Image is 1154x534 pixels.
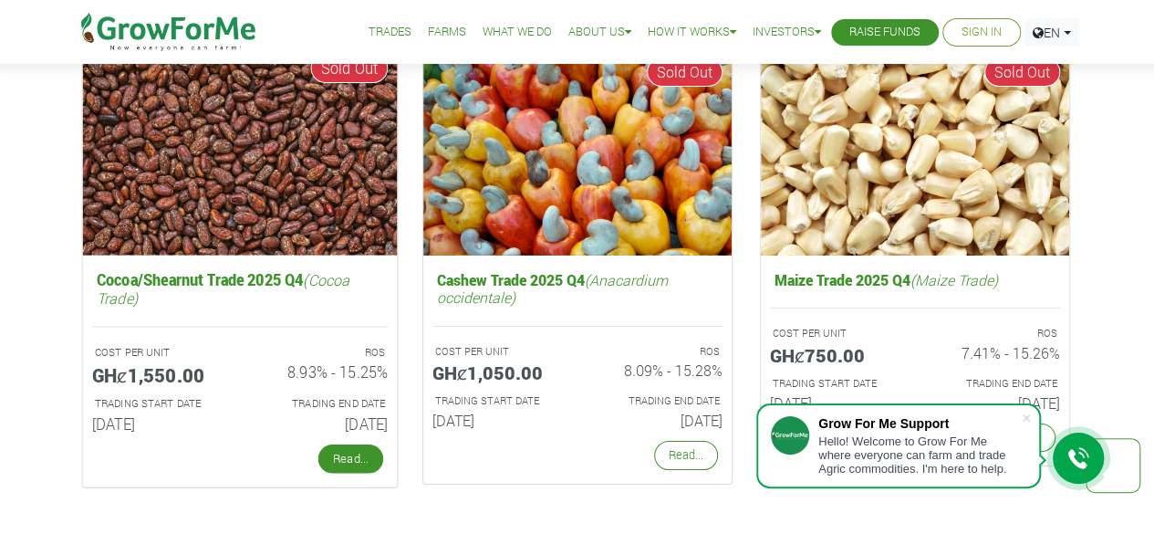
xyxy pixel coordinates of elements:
p: ROS [594,344,720,360]
i: (Maize Trade) [910,270,998,289]
h6: [DATE] [432,412,564,429]
h5: GHȼ750.00 [770,344,901,366]
i: (Cocoa Trade) [96,270,348,308]
p: Estimated Trading Start Date [773,376,899,392]
h5: GHȼ1,550.00 [91,363,225,385]
h6: [DATE] [591,412,723,429]
h5: Maize Trade 2025 Q4 [770,267,1060,293]
h6: [DATE] [254,414,388,433]
p: Estimated Trading End Date [931,376,1057,392]
div: Hello! Welcome to Grow For Me where everyone can farm and trade Agric commodities. I'm here to help. [818,435,1021,476]
p: ROS [931,326,1057,341]
p: Estimated Trading Start Date [94,396,223,412]
a: What We Do [483,23,552,42]
a: EN [1024,18,1079,47]
img: growforme image [82,45,397,256]
a: About Us [568,23,631,42]
a: Read... [654,441,718,469]
p: Estimated Trading End Date [594,393,720,409]
a: How it Works [648,23,736,42]
a: Investors [753,23,821,42]
p: ROS [256,345,385,361]
h5: GHȼ1,050.00 [432,361,564,383]
a: Trades [369,23,411,42]
h5: Cocoa/Shearnut Trade 2025 Q4 [91,267,387,311]
a: Sign In [962,23,1002,42]
h6: 8.93% - 15.25% [254,363,388,382]
p: Estimated Trading End Date [256,396,385,412]
span: Sold Out [984,58,1060,87]
h6: [DATE] [770,394,901,412]
img: growforme image [761,48,1069,256]
p: COST PER UNIT [435,344,561,360]
h6: 7.41% - 15.26% [929,344,1060,361]
p: Estimated Trading Start Date [435,393,561,409]
span: Sold Out [310,54,388,84]
h6: [DATE] [929,394,1060,412]
h6: [DATE] [91,414,225,433]
h5: Cashew Trade 2025 Q4 [432,267,723,310]
a: Raise Funds [849,23,920,42]
div: Grow For Me Support [818,416,1021,431]
a: Read... [317,445,382,474]
img: growforme image [423,48,732,256]
p: COST PER UNIT [773,326,899,341]
span: Sold Out [647,58,723,87]
i: (Anacardium occidentale) [437,270,668,307]
h6: 8.09% - 15.28% [591,361,723,379]
a: Farms [428,23,466,42]
p: COST PER UNIT [94,345,223,361]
